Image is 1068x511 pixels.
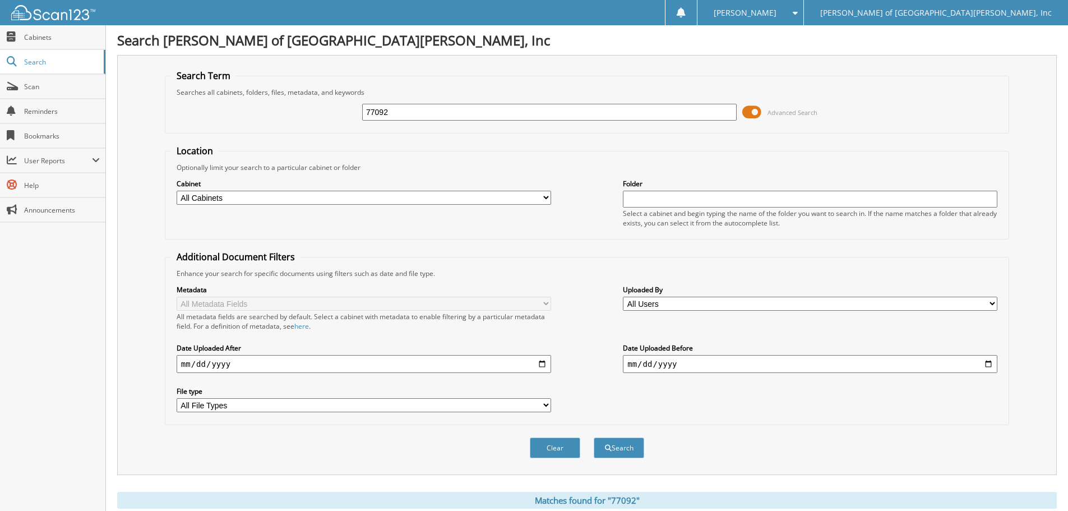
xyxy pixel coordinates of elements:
[594,438,644,458] button: Search
[24,82,100,91] span: Scan
[171,88,1003,97] div: Searches all cabinets, folders, files, metadata, and keywords
[768,108,817,117] span: Advanced Search
[171,251,300,263] legend: Additional Document Filters
[11,5,95,20] img: scan123-logo-white.svg
[117,31,1057,49] h1: Search [PERSON_NAME] of [GEOGRAPHIC_DATA][PERSON_NAME], Inc
[294,321,309,331] a: here
[24,181,100,190] span: Help
[171,269,1003,278] div: Enhance your search for specific documents using filters such as date and file type.
[171,70,236,82] legend: Search Term
[623,209,997,228] div: Select a cabinet and begin typing the name of the folder you want to search in. If the name match...
[623,179,997,188] label: Folder
[24,33,100,42] span: Cabinets
[177,355,551,373] input: start
[177,285,551,294] label: Metadata
[623,285,997,294] label: Uploaded By
[714,10,776,16] span: [PERSON_NAME]
[24,57,98,67] span: Search
[24,131,100,141] span: Bookmarks
[24,205,100,215] span: Announcements
[177,179,551,188] label: Cabinet
[24,107,100,116] span: Reminders
[24,156,92,165] span: User Reports
[623,355,997,373] input: end
[171,163,1003,172] div: Optionally limit your search to a particular cabinet or folder
[117,492,1057,509] div: Matches found for "77092"
[177,343,551,353] label: Date Uploaded After
[623,343,997,353] label: Date Uploaded Before
[177,386,551,396] label: File type
[171,145,219,157] legend: Location
[177,312,551,331] div: All metadata fields are searched by default. Select a cabinet with metadata to enable filtering b...
[820,10,1052,16] span: [PERSON_NAME] of [GEOGRAPHIC_DATA][PERSON_NAME], Inc
[530,438,580,458] button: Clear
